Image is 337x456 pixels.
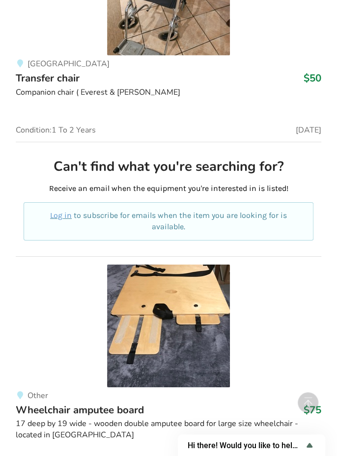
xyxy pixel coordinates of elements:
[16,126,96,134] span: Condition: 1 To 2 Years
[24,183,313,194] p: Receive an email when the equipment you're interested in is listed!
[188,439,315,451] button: Show survey - Hi there! Would you like to help us improve AssistList?
[188,441,304,450] span: Hi there! Would you like to help us improve AssistList?
[16,87,321,98] div: Companion chair ( Everest & [PERSON_NAME]
[304,72,321,84] h3: $50
[50,211,72,220] a: Log in
[35,210,302,233] p: to subscribe for emails when the item you are looking for is available.
[16,418,321,441] div: 17 deep by 19 wide - wooden double amputee board for large size wheelchair - located in [GEOGRAPH...
[16,403,144,417] span: Wheelchair amputee board
[28,390,48,401] span: Other
[16,71,80,85] span: Transfer chair
[24,158,313,175] h2: Can't find what you're searching for?
[28,58,110,69] span: [GEOGRAPHIC_DATA]
[296,126,321,134] span: [DATE]
[107,265,230,387] img: transfer aids-wheelchair amputee board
